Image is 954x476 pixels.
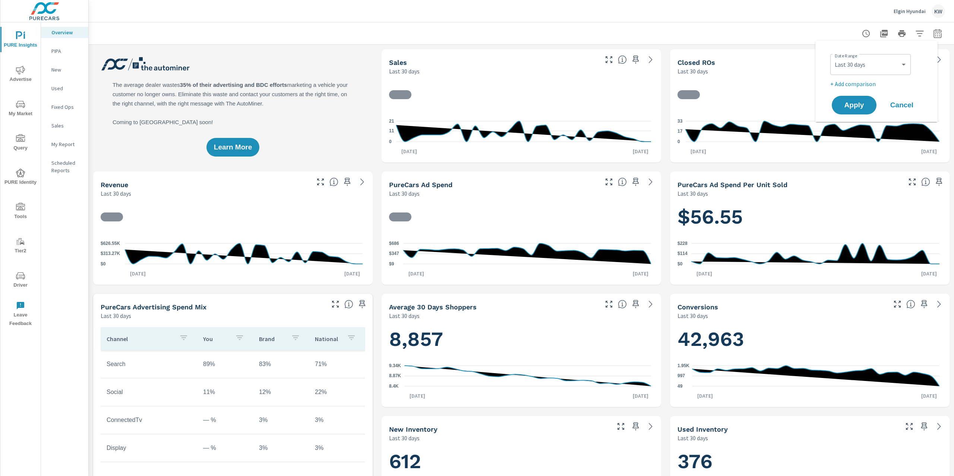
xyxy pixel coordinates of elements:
[41,120,88,131] div: Sales
[396,148,422,155] p: [DATE]
[329,298,341,310] button: Make Fullscreen
[197,411,253,429] td: — %
[906,300,915,309] span: The number of dealer-specified goals completed by a visitor. [Source: This data is provided by th...
[918,298,930,310] span: Save this to your personalized report
[630,420,642,432] span: Save this to your personalized report
[930,26,945,41] button: Select Date Range
[101,303,206,311] h5: PureCars Advertising Spend Mix
[677,311,708,320] p: Last 30 days
[101,355,197,373] td: Search
[101,311,131,320] p: Last 30 days
[618,177,627,186] span: Total cost of media for all PureCars channels for the selected dealership group over the selected...
[692,392,718,400] p: [DATE]
[41,101,88,113] div: Fixed Ops
[389,425,437,433] h5: New Inventory
[3,100,38,118] span: My Market
[389,241,399,246] text: $686
[3,31,38,50] span: PURE Insights
[891,298,903,310] button: Make Fullscreen
[894,8,926,15] p: Elgin Hyundai
[3,203,38,221] span: Tools
[677,373,685,379] text: 997
[389,434,420,442] p: Last 30 days
[389,119,394,124] text: 21
[309,439,365,457] td: 3%
[51,141,82,148] p: My Report
[344,300,353,309] span: This table looks at how you compare to the amount of budget you spend per channel as opposed to y...
[677,449,942,474] h1: 376
[933,420,945,432] a: See more details in report
[389,139,392,144] text: 0
[203,335,229,343] p: You
[309,411,365,429] td: 3%
[51,47,82,55] p: PIPA
[839,102,869,108] span: Apply
[933,298,945,310] a: See more details in report
[903,420,915,432] button: Make Fullscreen
[389,311,420,320] p: Last 30 days
[389,261,394,267] text: $9
[389,303,477,311] h5: Average 30 Days Shoppers
[677,181,787,189] h5: PureCars Ad Spend Per Unit Sold
[197,355,253,373] td: 89%
[389,449,654,474] h1: 612
[197,439,253,457] td: — %
[253,439,309,457] td: 3%
[51,103,82,111] p: Fixed Ops
[887,102,917,108] span: Cancel
[918,420,930,432] span: Save this to your personalized report
[315,335,341,343] p: National
[3,134,38,152] span: Query
[628,392,654,400] p: [DATE]
[645,298,657,310] a: See more details in report
[403,270,429,277] p: [DATE]
[389,67,420,76] p: Last 30 days
[41,27,88,38] div: Overview
[630,54,642,66] span: Save this to your personalized report
[101,411,197,429] td: ConnectedTv
[0,22,41,331] div: nav menu
[389,384,399,389] text: 8.4K
[253,383,309,401] td: 12%
[677,59,715,66] h5: Closed ROs
[197,383,253,401] td: 11%
[677,189,708,198] p: Last 30 days
[645,176,657,188] a: See more details in report
[309,383,365,401] td: 22%
[389,181,452,189] h5: PureCars Ad Spend
[691,270,717,277] p: [DATE]
[389,59,407,66] h5: Sales
[3,168,38,187] span: PURE Identity
[101,383,197,401] td: Social
[677,67,708,76] p: Last 30 days
[618,300,627,309] span: A rolling 30 day total of daily Shoppers on the dealership website, averaged over the selected da...
[389,327,654,352] h1: 8,857
[51,29,82,36] p: Overview
[603,54,615,66] button: Make Fullscreen
[932,4,945,18] div: KW
[677,119,683,124] text: 33
[51,85,82,92] p: Used
[916,392,942,400] p: [DATE]
[615,420,627,432] button: Make Fullscreen
[3,66,38,84] span: Advertise
[101,181,128,189] h5: Revenue
[677,241,688,246] text: $228
[339,270,365,277] p: [DATE]
[101,261,106,267] text: $0
[389,128,394,133] text: 11
[329,177,338,186] span: Total sales revenue over the selected date range. [Source: This data is sourced from the dealer’s...
[630,298,642,310] span: Save this to your personalized report
[51,159,82,174] p: Scheduled Reports
[3,301,38,328] span: Leave Feedback
[921,177,930,186] span: Average cost of advertising per each vehicle sold at the dealer over the selected date range. The...
[101,251,120,256] text: $313.27K
[832,96,876,114] button: Apply
[356,298,368,310] span: Save this to your personalized report
[906,176,918,188] button: Make Fullscreen
[677,434,708,442] p: Last 30 days
[41,45,88,57] div: PIPA
[404,392,430,400] p: [DATE]
[677,139,680,144] text: 0
[677,384,683,389] text: 49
